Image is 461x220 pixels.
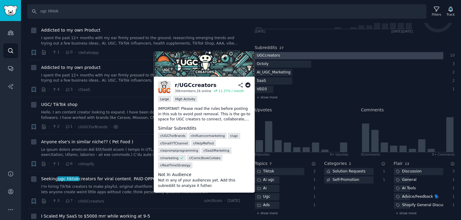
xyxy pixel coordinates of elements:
div: Solution Requests [324,168,368,175]
div: Self-Promotion [324,176,361,184]
span: · [49,198,50,204]
span: · [110,124,111,130]
span: 2 [349,162,351,166]
div: UGCcreators [255,52,282,60]
span: r/ SmallYTChannel [160,141,188,145]
dt: Not In Audience [158,172,251,178]
a: UGC/ TikTok shop [41,101,77,108]
span: 4 [52,87,59,92]
span: r/SaaS [78,88,90,92]
a: Addicted to my own Product [41,27,101,33]
span: 3 [52,198,59,204]
span: r/ ugc [230,134,238,138]
span: 3 [65,87,73,92]
span: · [75,161,76,167]
div: 1 [311,203,316,208]
a: Anyone else's in similar niche?? ( Pet Food ) [41,139,133,145]
div: VEO3 [255,86,269,93]
span: r/ aipromptprogramming [160,148,198,153]
span: · [49,49,50,56]
div: 1 [311,194,316,200]
div: 1 [311,186,316,191]
span: r/ RealTimeStrategy [160,163,191,167]
span: ugc tiktok [57,176,79,181]
div: [DATE] [DATE] [391,29,413,33]
div: 2 [311,169,316,174]
div: Large [158,96,171,102]
div: General [394,176,419,184]
div: Ugc [255,193,272,201]
div: 0 Comment s [361,152,380,156]
span: r/ influencermarketing [191,134,225,138]
div: Ads [255,202,272,209]
span: · [49,124,50,130]
span: r/ marketing [160,156,179,160]
div: 1 [450,194,455,200]
a: I Scaled My SaaS to $5000 mrr while working at 9-5 [41,213,150,219]
span: 1 [52,161,59,167]
span: 6 [65,161,73,167]
dd: Not in any of your audiences yet. Add this subreddit to analyze it futher. [158,178,251,188]
span: u/m3lcoin [204,198,222,204]
div: Ai ugc [255,176,277,184]
span: 1 [65,124,73,129]
div: High Activity [173,96,197,102]
img: UGCcreators [158,81,171,94]
span: r/ UGCForBrands [160,134,185,138]
div: Ai [255,185,269,192]
span: · [224,198,225,204]
dt: Similar Subreddits [158,125,251,132]
div: AI Tools [394,185,418,192]
h2: Topics [255,160,268,167]
span: · [75,124,76,130]
div: Tiktok [255,168,276,175]
span: 7 [270,162,272,166]
span: · [75,49,76,56]
div: 3 [450,61,455,67]
span: r/UGCForBrands [78,125,107,129]
div: 11.37 % / month [218,89,244,93]
button: Track [444,5,457,18]
span: · [75,198,76,204]
div: 1 [450,87,455,92]
div: 9+ Comments [432,152,455,156]
span: 2 [52,124,59,129]
div: Track [447,12,455,17]
span: 0 [65,50,73,55]
div: 2 [450,78,455,84]
a: I spent the past 12+ months with my ear firmly pressed to the ground, researching emerging trends... [41,73,240,83]
div: Octoly [255,60,271,68]
a: Seekingugc tiktokcreators for viral content. PAID OPPORTUNITY. [41,176,175,182]
div: Filters [432,12,441,17]
span: [DATE] [227,50,240,55]
h2: Flair [394,160,403,167]
h2: Upvotes [255,107,272,113]
div: AI_UGC_Marketing [255,69,293,76]
span: r/whatsapp [78,51,99,55]
div: 9+ Upvotes [330,152,348,156]
span: u/One_Grapefruit_2413 [179,50,222,55]
span: · [62,49,63,56]
div: 1 [380,169,385,174]
span: + show more [257,211,278,215]
span: 27 [279,46,284,50]
div: 1 [380,177,385,183]
span: 13 [405,162,409,166]
a: Hello. I am content creator looking to expand. I have been doing TikTok shop for the last year. I... [41,110,240,120]
p: IMPORTANT: Please read the rules before posting in this sub to avoid post removal. This is the go... [158,106,251,122]
span: · [62,198,63,204]
h2: Comments [361,107,384,113]
span: · [62,86,63,93]
div: [DATE] [255,29,266,33]
a: Lo ipsum dolors ametcon Adi Elit/Sedd eiusm ( tempo in UTL, etdolor magnaaliq, eni. (ADM, veniamq... [41,147,240,158]
a: Addicted to my own product [41,64,101,71]
div: 3 [450,169,455,174]
div: SaaS [255,77,268,85]
span: r/shopify [78,162,94,166]
span: 7 [65,198,73,204]
div: Advice/Feedback 🗣️ [394,193,441,201]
